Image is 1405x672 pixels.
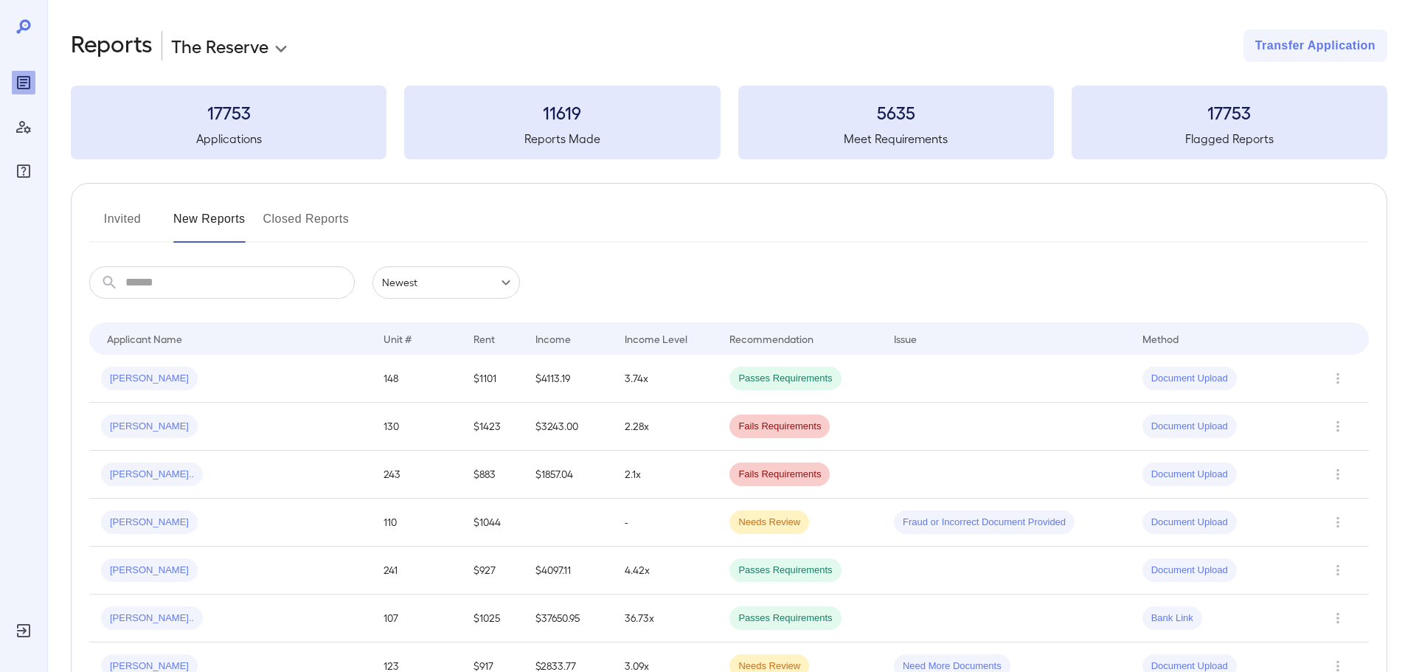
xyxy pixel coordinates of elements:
[729,330,813,347] div: Recommendation
[1142,330,1179,347] div: Method
[1142,516,1237,530] span: Document Upload
[613,451,718,499] td: 2.1x
[1142,612,1202,626] span: Bank Link
[729,612,841,626] span: Passes Requirements
[384,330,412,347] div: Unit #
[729,564,841,578] span: Passes Requirements
[1142,564,1237,578] span: Document Upload
[894,516,1075,530] span: Fraud or Incorrect Document Provided
[613,499,718,547] td: -
[729,372,841,386] span: Passes Requirements
[1326,558,1350,582] button: Row Actions
[12,619,35,642] div: Log Out
[729,516,809,530] span: Needs Review
[372,595,462,642] td: 107
[404,100,720,124] h3: 11619
[71,86,1387,159] summary: 17753Applications11619Reports Made5635Meet Requirements17753Flagged Reports
[1072,100,1387,124] h3: 17753
[625,330,687,347] div: Income Level
[89,207,156,243] button: Invited
[738,100,1054,124] h3: 5635
[1326,367,1350,390] button: Row Actions
[173,207,246,243] button: New Reports
[12,115,35,139] div: Manage Users
[404,130,720,148] h5: Reports Made
[372,499,462,547] td: 110
[462,499,524,547] td: $1044
[101,516,198,530] span: [PERSON_NAME]
[462,451,524,499] td: $883
[1142,468,1237,482] span: Document Upload
[101,468,203,482] span: [PERSON_NAME]..
[613,403,718,451] td: 2.28x
[462,595,524,642] td: $1025
[263,207,350,243] button: Closed Reports
[613,355,718,403] td: 3.74x
[894,330,917,347] div: Issue
[1142,420,1237,434] span: Document Upload
[1072,130,1387,148] h5: Flagged Reports
[12,159,35,183] div: FAQ
[71,130,386,148] h5: Applications
[535,330,571,347] div: Income
[1326,415,1350,438] button: Row Actions
[372,355,462,403] td: 148
[613,595,718,642] td: 36.73x
[1243,30,1387,62] button: Transfer Application
[372,547,462,595] td: 241
[12,71,35,94] div: Reports
[1326,606,1350,630] button: Row Actions
[101,372,198,386] span: [PERSON_NAME]
[462,355,524,403] td: $1101
[613,547,718,595] td: 4.42x
[101,564,198,578] span: [PERSON_NAME]
[372,451,462,499] td: 243
[524,355,614,403] td: $4113.19
[107,330,182,347] div: Applicant Name
[729,468,830,482] span: Fails Requirements
[71,100,386,124] h3: 17753
[729,420,830,434] span: Fails Requirements
[101,612,203,626] span: [PERSON_NAME]..
[101,420,198,434] span: [PERSON_NAME]
[473,330,497,347] div: Rent
[171,34,268,58] p: The Reserve
[1326,463,1350,486] button: Row Actions
[1142,372,1237,386] span: Document Upload
[738,130,1054,148] h5: Meet Requirements
[1326,510,1350,534] button: Row Actions
[524,451,614,499] td: $1857.04
[462,403,524,451] td: $1423
[524,595,614,642] td: $37650.95
[462,547,524,595] td: $927
[372,403,462,451] td: 130
[372,266,520,299] div: Newest
[524,547,614,595] td: $4097.11
[524,403,614,451] td: $3243.00
[71,30,153,62] h2: Reports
